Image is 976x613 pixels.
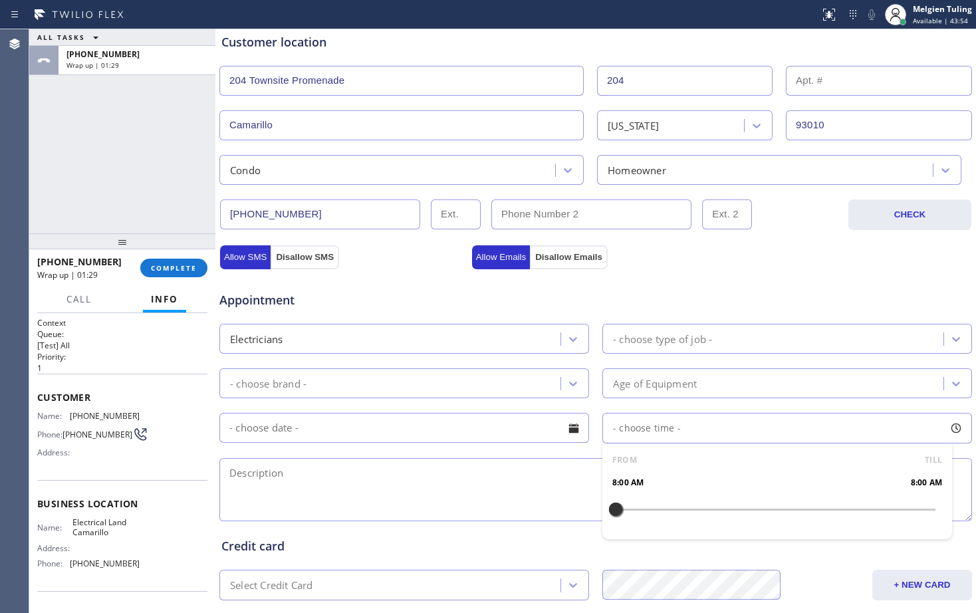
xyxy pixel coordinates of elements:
span: TILL [925,453,942,467]
span: Phone: [37,429,62,439]
span: FROM [612,453,637,467]
p: 1 [37,362,207,374]
div: [US_STATE] [608,118,659,133]
span: Info [151,293,178,305]
div: Condo [230,162,261,178]
span: Name: [37,411,70,421]
span: Customer [37,391,207,404]
h2: Queue: [37,328,207,340]
input: Phone Number [220,199,420,229]
h1: Context [37,317,207,328]
div: Customer location [221,33,970,51]
span: [PHONE_NUMBER] [62,429,132,439]
span: Phone: [37,558,70,568]
button: + NEW CARD [872,570,972,600]
span: Wrap up | 01:29 [37,269,98,281]
span: ALL TASKS [37,33,85,42]
input: City [219,110,584,140]
span: Wrap up | 01:29 [66,61,119,70]
input: Street # [597,66,773,96]
div: Age of Equipment [613,376,697,391]
span: Address: [37,543,72,553]
span: - choose time - [613,422,681,434]
button: Allow Emails [472,245,531,269]
button: Info [143,287,186,312]
span: [PHONE_NUMBER] [66,49,140,60]
button: ALL TASKS [29,29,112,45]
span: Call [66,293,92,305]
span: Address: [37,447,72,457]
span: [PHONE_NUMBER] [70,558,140,568]
div: Electricians [230,331,283,346]
div: Homeowner [608,162,666,178]
button: COMPLETE [140,259,207,277]
input: - choose date - [219,413,589,443]
span: COMPLETE [151,263,197,273]
span: [PHONE_NUMBER] [37,255,122,268]
span: Electrical Land Camarillo [72,517,139,538]
button: Disallow Emails [530,245,608,269]
span: Available | 43:54 [913,16,968,25]
div: - choose brand - [230,376,306,391]
button: Allow SMS [220,245,271,269]
div: Credit card [221,537,970,555]
span: 8:00 AM [612,476,644,489]
div: Select Credit Card [230,578,313,593]
p: [Test] All [37,340,207,351]
input: Phone Number 2 [491,199,691,229]
input: Ext. [431,199,481,229]
span: [PHONE_NUMBER] [70,411,140,421]
span: Appointment [219,291,469,309]
button: Call [59,287,100,312]
h2: Priority: [37,351,207,362]
div: - choose type of job - [613,331,712,346]
button: Disallow SMS [271,245,339,269]
input: Ext. 2 [702,199,752,229]
input: Apt. # [786,66,972,96]
button: CHECK [848,199,971,230]
button: Mute [862,5,881,24]
span: 8:00 AM [911,476,942,489]
span: Business location [37,497,207,510]
div: Melgien Tuling [913,3,972,15]
span: Name: [37,523,72,533]
input: Address [219,66,584,96]
input: ZIP [786,110,972,140]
